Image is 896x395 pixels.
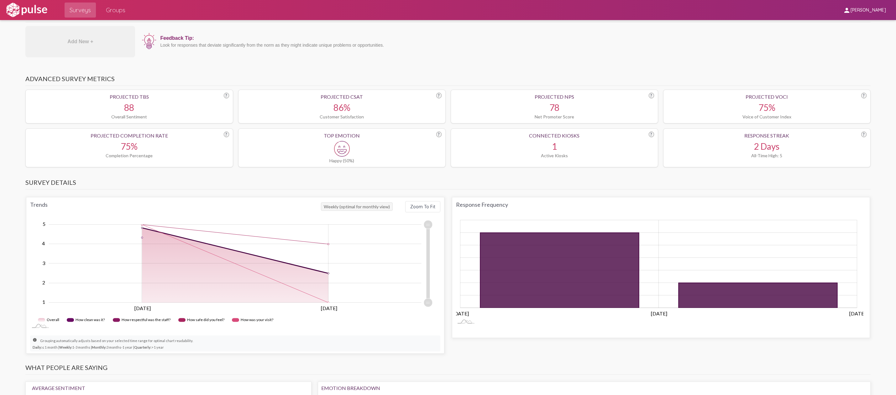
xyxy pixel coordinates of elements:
tspan: 1 [42,299,45,305]
strong: Monthly: [92,345,107,349]
tspan: [DATE] [849,310,866,316]
a: Surveys [65,3,96,18]
span: [PERSON_NAME] [851,8,886,13]
div: Feedback Tip: [160,35,867,41]
div: 86% [242,102,442,113]
div: Connected Kiosks [455,133,654,138]
div: ? [224,132,229,137]
g: Overall [38,315,60,325]
g: Responses [480,233,837,308]
div: Overall Sentiment [29,114,229,119]
div: Happy (50%) [242,158,442,163]
div: Voice of Customer Index [667,114,867,119]
div: 2 Days [667,141,867,152]
div: Net Promoter Score [455,114,654,119]
div: Projected CSAT [242,94,442,100]
h3: Survey Details [25,179,870,190]
tspan: [DATE] [134,305,151,311]
button: Zoom To Fit [405,201,440,212]
div: Projected TBS [29,94,229,100]
mat-icon: person [843,7,851,14]
div: Emotion Breakdown [321,385,867,391]
div: 75% [667,102,867,113]
div: Projected Completion Rate [29,133,229,138]
div: 88 [29,102,229,113]
span: Groups [106,4,125,16]
img: icon12.png [141,32,157,50]
small: Grouping automatically adjusts based on your selected time range for optimal chart readability. ≤... [33,337,193,350]
div: ? [224,93,229,98]
div: 1 [455,141,654,152]
div: Projected VoCI [667,94,867,100]
div: 78 [455,102,654,113]
mat-icon: info [33,338,40,345]
div: Response Frequency [456,201,866,208]
button: [PERSON_NAME] [838,4,891,16]
strong: Daily: [33,345,42,349]
g: How respectful was the staff? [113,315,172,325]
tspan: [DATE] [651,310,667,316]
g: Legend [38,315,432,325]
div: 75% [29,141,229,152]
a: Groups [101,3,130,18]
div: Projected NPS [455,94,654,100]
div: Average Sentiment [32,385,305,391]
div: ? [649,93,654,98]
div: All-Time High: 5 [667,153,867,158]
div: Customer Satisfaction [242,114,442,119]
img: Happy [334,141,350,157]
div: Look for responses that deviate significantly from the norm as they might indicate unique problem... [160,43,867,48]
h3: Advanced Survey Metrics [25,75,870,86]
div: Add New + [25,26,135,57]
div: ? [649,132,654,137]
g: How was your visit? [232,315,275,325]
div: Response Streak [667,133,867,138]
tspan: [DATE] [453,310,469,316]
tspan: 5 [43,221,45,227]
tspan: [DATE] [321,305,337,311]
strong: Quarterly: [134,345,151,349]
span: Surveys [70,4,91,16]
g: Chart [35,220,433,325]
div: ? [861,93,867,98]
div: ? [861,132,867,137]
div: ? [436,132,442,137]
tspan: 3 [42,260,45,266]
div: Completion Percentage [29,153,229,158]
span: Weekly (optimal for monthly view) [321,202,393,211]
tspan: 4 [42,241,45,247]
div: ? [436,93,442,98]
h3: What people are saying [25,364,870,375]
tspan: 2 [42,279,45,285]
g: How clean was it? [67,315,107,325]
g: How safe did you feel? [178,315,226,325]
div: Active Kiosks [455,153,654,158]
g: Chart [453,220,866,316]
img: white-logo.svg [5,2,48,18]
div: Top Emotion [242,133,442,138]
div: Trends [30,201,321,212]
strong: Weekly: [59,345,72,349]
span: Zoom To Fit [410,204,435,210]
